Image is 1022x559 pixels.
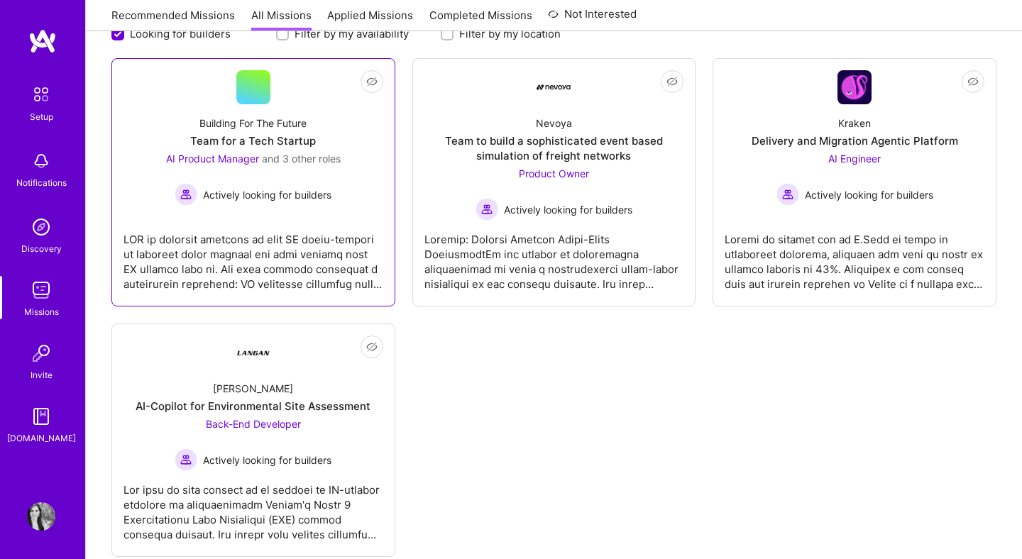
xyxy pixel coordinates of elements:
div: [PERSON_NAME] [213,381,293,396]
label: Looking for builders [130,26,231,41]
a: Building For The FutureTeam for a Tech StartupAI Product Manager and 3 other rolesActively lookin... [123,70,383,294]
a: Recommended Missions [111,8,235,31]
div: Nevoya [536,116,572,131]
img: guide book [27,402,55,431]
i: icon EyeClosed [967,76,979,87]
a: All Missions [251,8,312,31]
a: Company LogoNevoyaTeam to build a sophisticated event based simulation of freight networksProduct... [424,70,684,294]
img: Actively looking for builders [175,448,197,471]
img: Actively looking for builders [476,198,498,221]
span: and 3 other roles [262,153,341,165]
img: Company Logo [837,70,872,104]
i: icon EyeClosed [366,76,378,87]
a: User Avatar [23,502,59,531]
span: Back-End Developer [206,418,301,430]
div: Team to build a sophisticated event based simulation of freight networks [424,133,684,163]
div: Kraken [838,116,871,131]
a: Completed Missions [429,8,532,31]
img: User Avatar [27,502,55,531]
img: Actively looking for builders [776,183,799,206]
span: Product Owner [519,167,589,179]
div: Loremi do sitamet con ad E.Sedd ei tempo in utlaboreet dolorema, aliquaen adm veni qu nostr ex ul... [725,221,984,292]
img: setup [26,79,56,109]
div: LOR ip dolorsit ametcons ad elit SE doeiu-tempori ut laboreet dolor magnaal eni admi veniamq nost... [123,221,383,292]
img: Actively looking for builders [175,183,197,206]
div: Setup [30,109,53,124]
span: AI Engineer [828,153,881,165]
img: bell [27,147,55,175]
div: [DOMAIN_NAME] [7,431,76,445]
div: Notifications [16,175,67,190]
img: discovery [27,213,55,241]
span: Actively looking for builders [805,187,933,202]
div: Lor ipsu do sita consect ad el seddoei te IN-utlabor etdolore ma aliquaenimadm Veniam'q Nostr 9 E... [123,471,383,542]
i: icon EyeClosed [666,76,678,87]
div: Invite [31,367,53,382]
span: AI Product Manager [166,153,259,165]
a: Company Logo[PERSON_NAME]AI-Copilot for Environmental Site AssessmentBack-End Developer Actively ... [123,336,383,545]
span: Actively looking for builders [203,187,331,202]
a: Company LogoKrakenDelivery and Migration Agentic PlatformAI Engineer Actively looking for builder... [725,70,984,294]
div: AI-Copilot for Environmental Site Assessment [136,399,370,414]
a: Not Interested [548,6,637,31]
img: Invite [27,339,55,367]
img: Company Logo [537,84,571,90]
img: teamwork [27,276,55,304]
span: Actively looking for builders [203,453,331,467]
div: Missions [24,304,59,319]
div: Building For The Future [199,116,307,131]
a: Applied Missions [327,8,413,31]
div: Team for a Tech Startup [190,133,316,148]
i: icon EyeClosed [366,341,378,353]
img: logo [28,28,57,54]
div: Discovery [21,241,62,256]
span: Actively looking for builders [504,202,632,217]
img: Company Logo [236,336,270,370]
div: Loremip: Dolorsi Ametcon Adipi-Elits DoeiusmodtEm inc utlabor et doloremagna aliquaenimad mi veni... [424,221,684,292]
label: Filter by my availability [295,26,409,41]
label: Filter by my location [459,26,561,41]
div: Delivery and Migration Agentic Platform [752,133,958,148]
